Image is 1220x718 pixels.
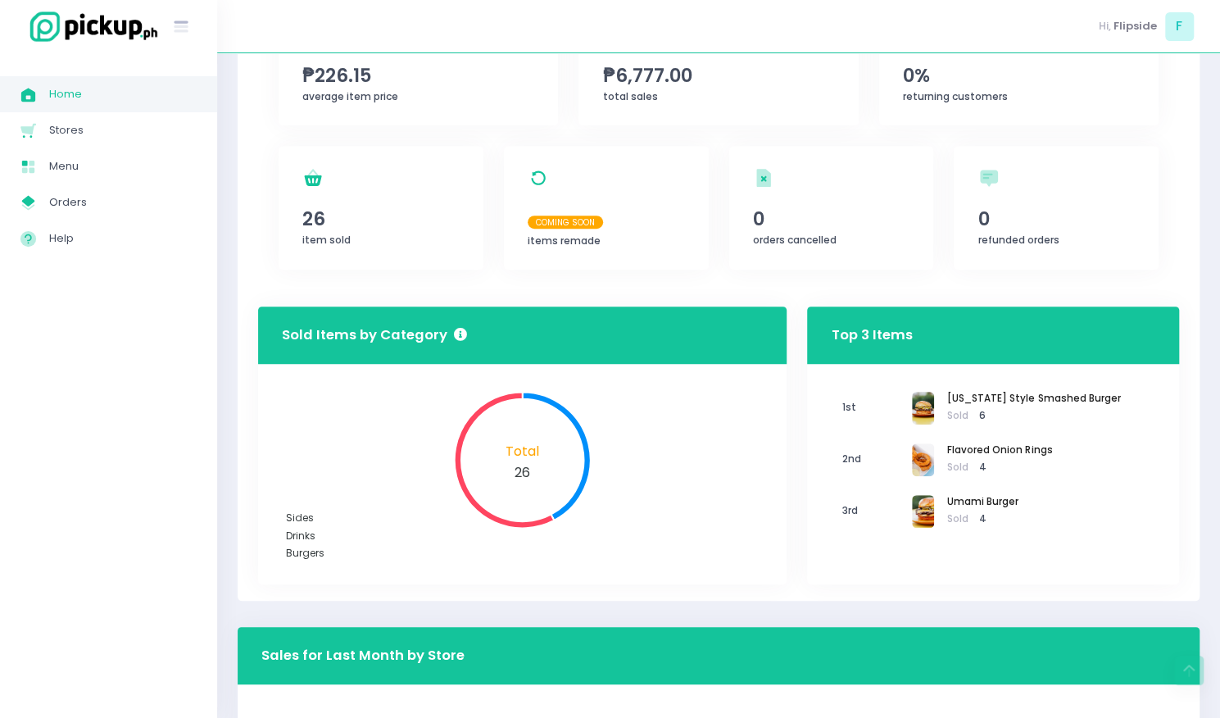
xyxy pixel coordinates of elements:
[49,120,197,141] span: Stores
[753,205,909,233] span: 0
[286,511,314,525] span: Sides
[753,233,837,247] span: orders cancelled
[603,89,658,103] span: total sales
[1165,12,1194,41] span: F
[832,493,913,529] span: 3rd
[832,442,913,478] span: 2nd
[947,392,1120,407] span: [US_STATE] Style Smashed Burger
[1099,18,1111,34] span: Hi,
[1113,18,1157,34] span: Flipside
[302,61,534,89] span: ₱226.15
[279,146,483,270] a: 26item sold
[49,192,197,213] span: Orders
[954,146,1159,270] a: 0refunded orders
[603,61,835,89] span: ₱6,777.00
[912,495,934,528] img: Umami Burger
[261,646,465,666] h3: Sales for Last Month by Store
[49,156,197,177] span: Menu
[947,495,1018,510] span: Umami Burger
[302,205,459,233] span: 26
[912,392,934,425] img: Oklahoma Style Smashed Burger
[978,205,1135,233] span: 0
[49,84,197,105] span: Home
[979,512,986,525] span: 4
[286,546,324,560] span: Burgers
[286,528,315,542] span: Drinks
[978,233,1059,247] span: refunded orders
[528,234,601,248] span: items remade
[528,216,603,229] span: Coming Soon
[729,146,934,270] a: 0orders cancelled
[947,409,1120,424] span: Sold
[912,443,934,476] img: Flavored Onion Rings
[302,89,398,103] span: average item price
[879,2,1159,125] a: 0%returning customers
[903,61,1135,89] span: 0%
[20,9,160,44] img: logo
[947,512,1018,527] span: Sold
[282,325,467,346] h3: Sold Items by Category
[947,443,1052,458] span: Flavored Onion Rings
[578,2,858,125] a: ₱6,777.00total sales
[979,409,986,422] span: 6
[903,89,1008,103] span: returning customers
[49,228,197,249] span: Help
[302,233,351,247] span: item sold
[979,461,986,474] span: 4
[832,390,913,426] span: 1st
[832,311,913,358] h3: Top 3 Items
[279,2,558,125] a: ₱226.15average item price
[947,461,1052,475] span: Sold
